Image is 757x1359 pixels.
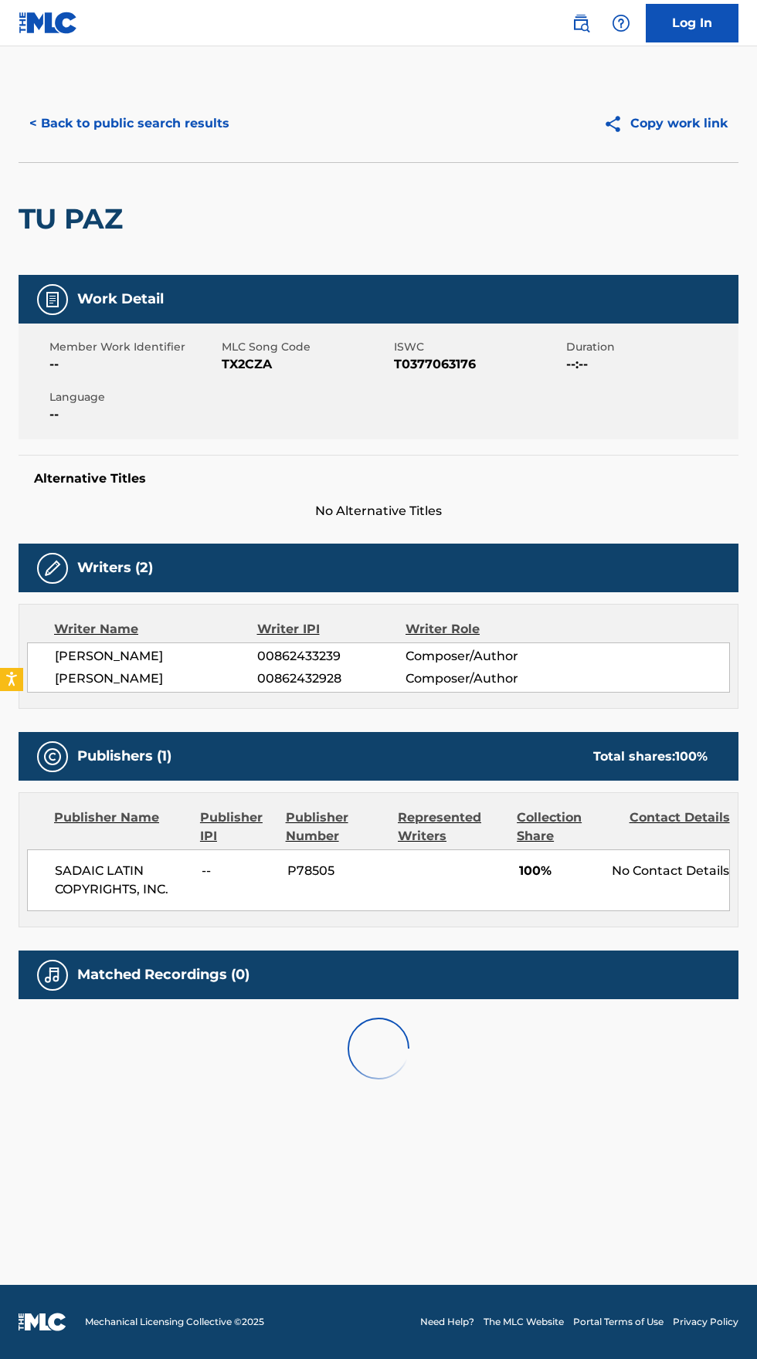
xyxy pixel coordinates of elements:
[646,4,738,42] a: Log In
[612,862,729,880] div: No Contact Details
[612,14,630,32] img: help
[43,747,62,766] img: Publishers
[286,808,386,846] div: Publisher Number
[202,862,276,880] span: --
[566,339,735,355] span: Duration
[406,669,541,688] span: Composer/Author
[49,355,218,374] span: --
[673,1315,738,1329] a: Privacy Policy
[675,749,708,764] span: 100 %
[593,747,708,766] div: Total shares:
[257,620,406,639] div: Writer IPI
[517,808,617,846] div: Collection Share
[420,1315,474,1329] a: Need Help?
[257,647,406,666] span: 00862433239
[222,355,390,374] span: TX2CZA
[519,862,600,880] span: 100%
[630,808,730,846] div: Contact Details
[572,14,590,32] img: search
[49,389,218,405] span: Language
[85,1315,264,1329] span: Mechanical Licensing Collective © 2025
[77,966,250,984] h5: Matched Recordings (0)
[19,1313,66,1331] img: logo
[34,471,723,486] h5: Alternative Titles
[566,355,735,374] span: --:--
[406,620,541,639] div: Writer Role
[19,12,78,34] img: MLC Logo
[55,862,190,899] span: SADAIC LATIN COPYRIGHTS, INC.
[680,1285,757,1359] iframe: Chat Widget
[398,808,505,846] div: Represented Writers
[54,808,188,846] div: Publisher Name
[394,339,562,355] span: ISWC
[49,405,218,424] span: --
[77,747,171,765] h5: Publishers (1)
[55,647,257,666] span: [PERSON_NAME]
[77,559,153,577] h5: Writers (2)
[565,8,596,39] a: Public Search
[592,104,738,143] button: Copy work link
[573,1315,664,1329] a: Portal Terms of Use
[43,290,62,309] img: Work Detail
[19,104,240,143] button: < Back to public search results
[54,620,257,639] div: Writer Name
[49,339,218,355] span: Member Work Identifier
[43,966,62,985] img: Matched Recordings
[222,339,390,355] span: MLC Song Code
[606,8,636,39] div: Help
[287,862,389,880] span: P78505
[43,559,62,578] img: Writers
[55,669,257,688] span: [PERSON_NAME]
[406,647,541,666] span: Composer/Author
[603,114,630,134] img: Copy work link
[394,355,562,374] span: T0377063176
[77,290,164,308] h5: Work Detail
[200,808,274,846] div: Publisher IPI
[484,1315,564,1329] a: The MLC Website
[19,502,738,520] span: No Alternative Titles
[19,202,131,236] h2: TU PAZ
[257,669,406,688] span: 00862432928
[340,1010,417,1087] img: preloader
